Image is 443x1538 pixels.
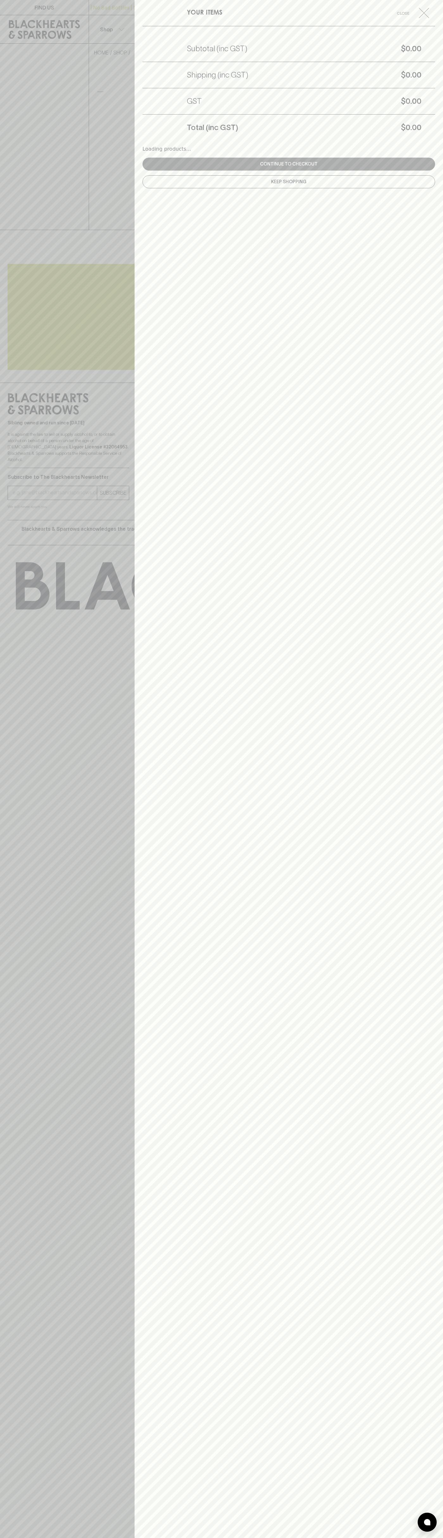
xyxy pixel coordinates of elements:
span: Close [390,10,416,16]
button: Close [390,8,434,18]
h5: $0.00 [202,96,421,106]
h5: Subtotal (inc GST) [187,44,247,54]
div: Loading products... [142,145,435,153]
img: bubble-icon [424,1519,430,1525]
h5: $0.00 [247,44,421,54]
h5: Shipping (inc GST) [187,70,248,80]
h5: $0.00 [238,122,421,133]
h5: GST [187,96,202,106]
h6: YOUR ITEMS [187,8,222,18]
button: Keep Shopping [142,175,435,188]
h5: $0.00 [248,70,421,80]
h5: Total (inc GST) [187,122,238,133]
